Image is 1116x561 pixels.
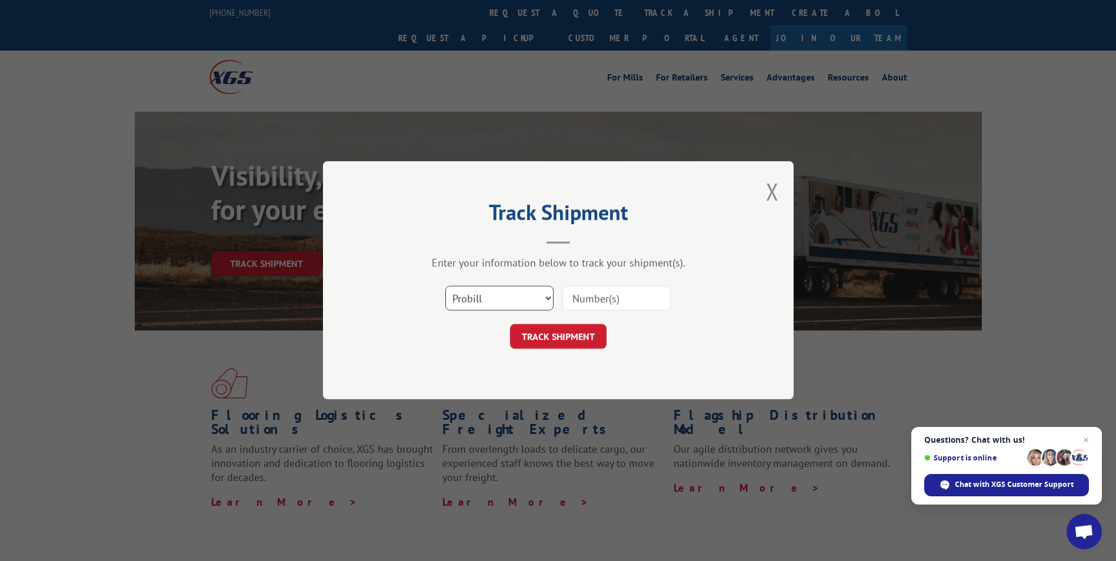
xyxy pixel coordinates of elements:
button: TRACK SHIPMENT [510,325,607,349]
span: Chat with XGS Customer Support [955,479,1074,490]
div: Enter your information below to track your shipment(s). [382,256,735,270]
h2: Track Shipment [382,204,735,226]
span: Close chat [1079,433,1093,447]
input: Number(s) [562,286,671,311]
span: Questions? Chat with us! [924,435,1089,445]
div: Open chat [1067,514,1102,549]
button: Close modal [766,176,779,207]
div: Chat with XGS Customer Support [924,474,1089,496]
span: Support is online [924,453,1023,462]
